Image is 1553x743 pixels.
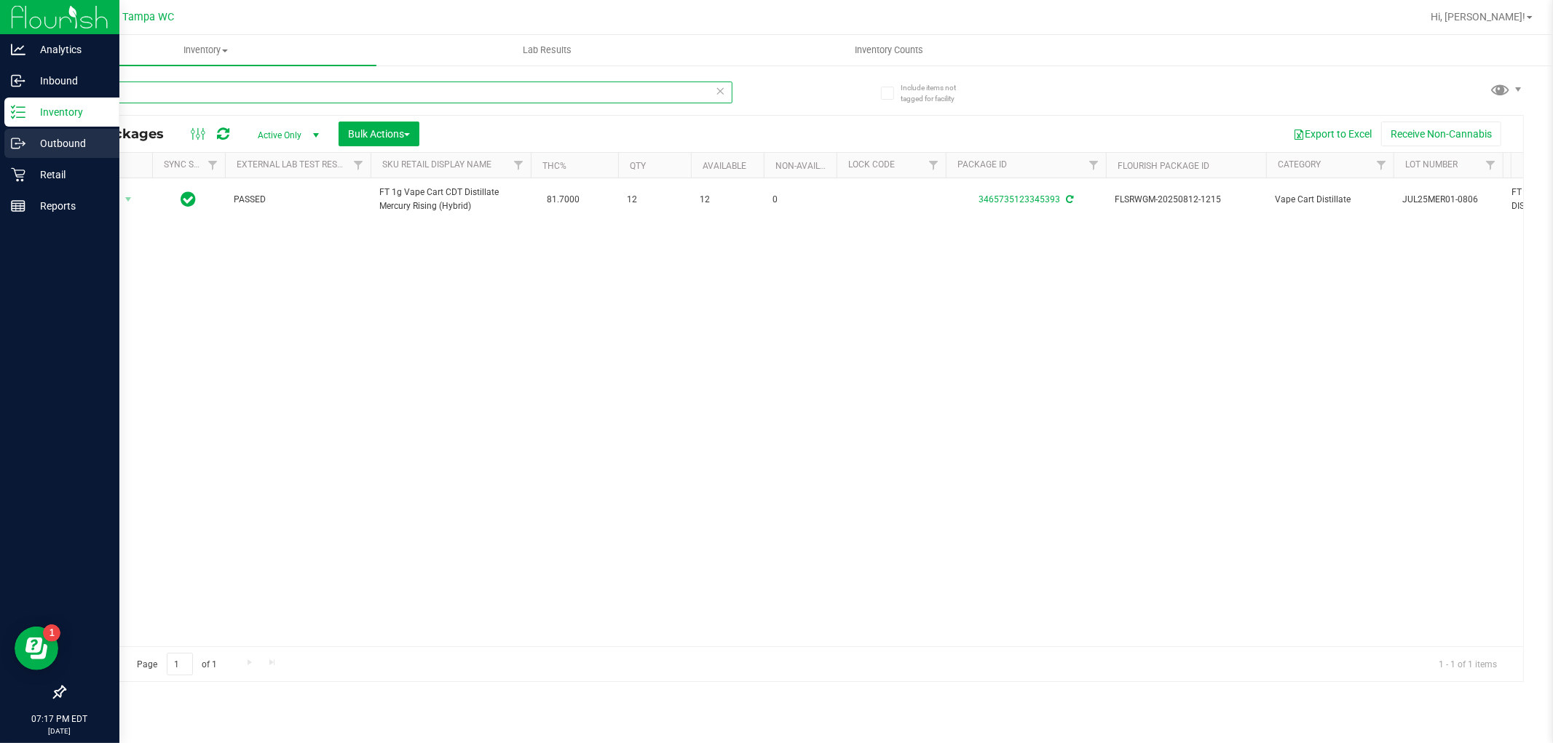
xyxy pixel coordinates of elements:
a: Non-Available [775,161,840,171]
a: 3465735123345393 [979,194,1060,204]
span: Tampa WC [123,11,175,23]
span: All Packages [76,126,178,142]
span: JUL25MER01-0806 [1402,193,1494,207]
inline-svg: Inventory [11,105,25,119]
a: Lot Number [1405,159,1458,170]
a: THC% [542,161,566,171]
span: Vape Cart Distillate [1275,193,1385,207]
span: 81.7000 [540,189,587,210]
a: Filter [201,153,225,178]
p: Analytics [25,41,113,58]
span: Clear [716,82,726,100]
a: Filter [1370,153,1394,178]
a: Filter [1082,153,1106,178]
inline-svg: Inbound [11,73,25,88]
p: [DATE] [7,726,113,736]
p: Outbound [25,135,113,152]
button: Receive Non-Cannabis [1381,122,1501,146]
span: select [119,189,138,210]
inline-svg: Analytics [11,42,25,57]
p: 07:17 PM EDT [7,712,113,726]
a: Qty [630,161,646,171]
span: 1 - 1 of 1 items [1427,653,1509,675]
a: Filter [347,153,371,178]
a: Available [703,161,746,171]
iframe: Resource center [15,627,58,670]
p: Reports [25,197,113,215]
inline-svg: Retail [11,167,25,182]
span: Inventory [35,44,376,57]
span: FT 1g Vape Cart CDT Distillate Mercury Rising (Hybrid) [379,186,522,213]
p: Inbound [25,72,113,90]
span: PASSED [234,193,362,207]
span: 12 [700,193,755,207]
inline-svg: Outbound [11,136,25,151]
a: Lock Code [848,159,895,170]
span: Bulk Actions [348,128,410,140]
a: Sync Status [164,159,220,170]
a: Inventory [35,35,376,65]
span: 12 [627,193,682,207]
a: Inventory Counts [718,35,1059,65]
a: External Lab Test Result [237,159,351,170]
a: Category [1278,159,1321,170]
span: 0 [772,193,828,207]
a: Filter [922,153,946,178]
input: 1 [167,653,193,675]
a: Filter [1479,153,1503,178]
inline-svg: Reports [11,199,25,213]
span: In Sync [181,189,197,210]
input: Search Package ID, Item Name, SKU, Lot or Part Number... [64,82,732,103]
span: Include items not tagged for facility [901,82,973,104]
span: Hi, [PERSON_NAME]! [1431,11,1525,23]
span: Lab Results [503,44,591,57]
a: Sku Retail Display Name [382,159,491,170]
span: Page of 1 [125,653,229,675]
a: Lab Results [376,35,718,65]
a: Package ID [957,159,1007,170]
a: Filter [507,153,531,178]
span: Sync from Compliance System [1064,194,1073,204]
iframe: Resource center unread badge [43,624,60,642]
span: FLSRWGM-20250812-1215 [1115,193,1257,207]
p: Retail [25,166,113,183]
a: Flourish Package ID [1118,161,1209,171]
button: Bulk Actions [339,122,419,146]
p: Inventory [25,103,113,121]
span: Inventory Counts [835,44,943,57]
button: Export to Excel [1284,122,1381,146]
